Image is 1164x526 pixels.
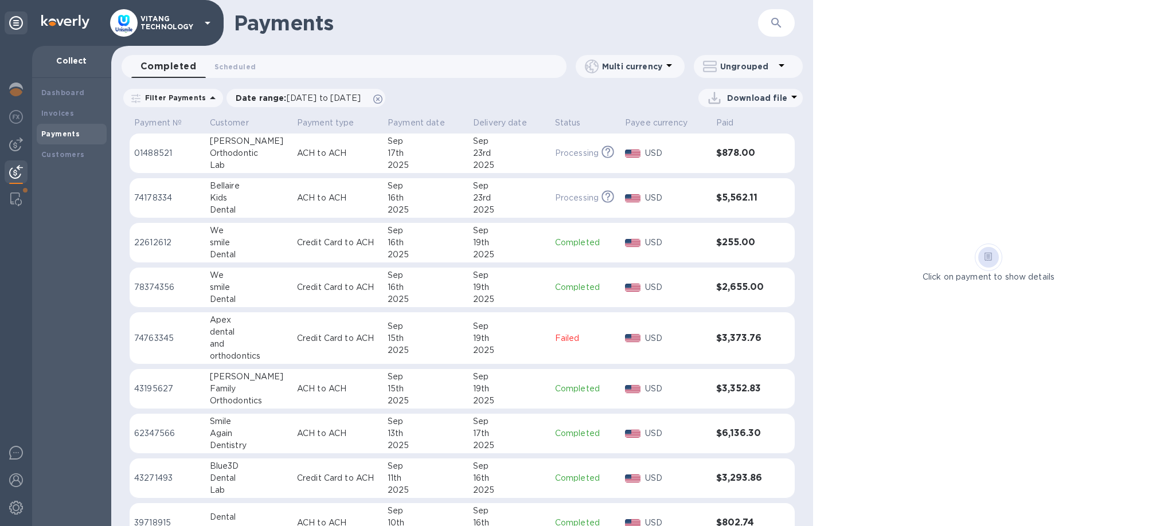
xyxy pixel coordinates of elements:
div: 2025 [473,249,546,261]
div: 16th [388,237,464,249]
div: Sep [388,320,464,332]
div: Sep [473,320,546,332]
p: 01488521 [134,147,201,159]
div: Sep [388,505,464,517]
div: 16th [388,192,464,204]
div: Sep [388,135,464,147]
div: Sep [473,225,546,237]
div: 16th [388,281,464,293]
div: smile [210,281,288,293]
div: 2025 [473,344,546,356]
img: USD [625,194,640,202]
span: Payment date [388,117,460,129]
b: Dashboard [41,88,85,97]
div: 19th [473,281,546,293]
h3: $878.00 [716,148,771,159]
div: 2025 [473,439,546,452]
div: orthodontics [210,350,288,362]
h3: $3,373.76 [716,333,771,344]
div: 19th [473,332,546,344]
div: Smile [210,415,288,427]
div: 23rd [473,192,546,204]
p: ACH to ACH [297,427,378,439]
div: smile [210,237,288,249]
span: Paid [716,117,749,129]
div: Dental [210,472,288,484]
span: Status [555,117,596,129]
p: Ungrouped [720,61,775,72]
p: ACH to ACH [297,383,378,395]
p: USD [645,237,707,249]
p: Completed [555,237,616,249]
div: Sep [473,460,546,472]
div: Sep [473,505,546,517]
p: 74178334 [134,192,201,204]
div: 2025 [473,395,546,407]
div: Sep [388,460,464,472]
h1: Payments [234,11,758,35]
p: 62347566 [134,427,201,439]
div: 2025 [388,484,464,496]
div: 2025 [473,204,546,216]
span: Scheduled [214,61,256,73]
h3: $3,352.83 [716,383,771,394]
div: Sep [473,371,546,383]
div: Date range:[DATE] to [DATE] [226,89,385,107]
h3: $5,562.11 [716,193,771,203]
p: Failed [555,332,616,344]
div: Dental [210,249,288,261]
p: Payee currency [625,117,688,129]
b: Customers [41,150,85,159]
p: Customer [210,117,249,129]
p: 22612612 [134,237,201,249]
p: Payment date [388,117,445,129]
div: Sep [388,415,464,427]
p: 43195627 [134,383,201,395]
div: Orthodontic [210,147,288,159]
div: 2025 [388,293,464,305]
img: USD [625,150,640,158]
p: Collect [41,55,102,66]
p: Delivery date [473,117,527,129]
p: Multi currency [602,61,662,72]
b: Invoices [41,109,74,117]
h3: $255.00 [716,237,771,248]
img: USD [625,239,640,247]
p: USD [645,427,707,439]
b: Payments [41,129,80,138]
div: Sep [473,415,546,427]
div: and [210,338,288,350]
p: 78374356 [134,281,201,293]
div: Blue3D [210,460,288,472]
div: Family [210,383,288,395]
span: [DATE] to [DATE] [287,93,361,103]
div: [PERSON_NAME] [210,135,288,147]
div: We [210,269,288,281]
p: USD [645,281,707,293]
div: Dental [210,511,288,523]
img: Foreign exchange [9,110,23,124]
span: Customer [210,117,264,129]
p: ACH to ACH [297,192,378,204]
span: Payment type [297,117,369,129]
div: Unpin categories [5,11,28,34]
div: 13th [388,427,464,439]
p: Credit Card to ACH [297,281,378,293]
img: Logo [41,15,89,29]
p: Payment № [134,117,182,129]
p: USD [645,192,707,204]
div: 19th [473,237,546,249]
p: Processing [555,192,599,204]
p: 74763345 [134,332,201,344]
p: Payment type [297,117,354,129]
div: Sep [388,371,464,383]
div: 2025 [388,439,464,452]
div: Bellaire [210,180,288,192]
div: Lab [210,484,288,496]
div: 2025 [388,204,464,216]
h3: $6,136.30 [716,428,771,439]
p: 43271493 [134,472,201,484]
div: 15th [388,332,464,344]
div: 2025 [388,395,464,407]
div: Sep [388,180,464,192]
